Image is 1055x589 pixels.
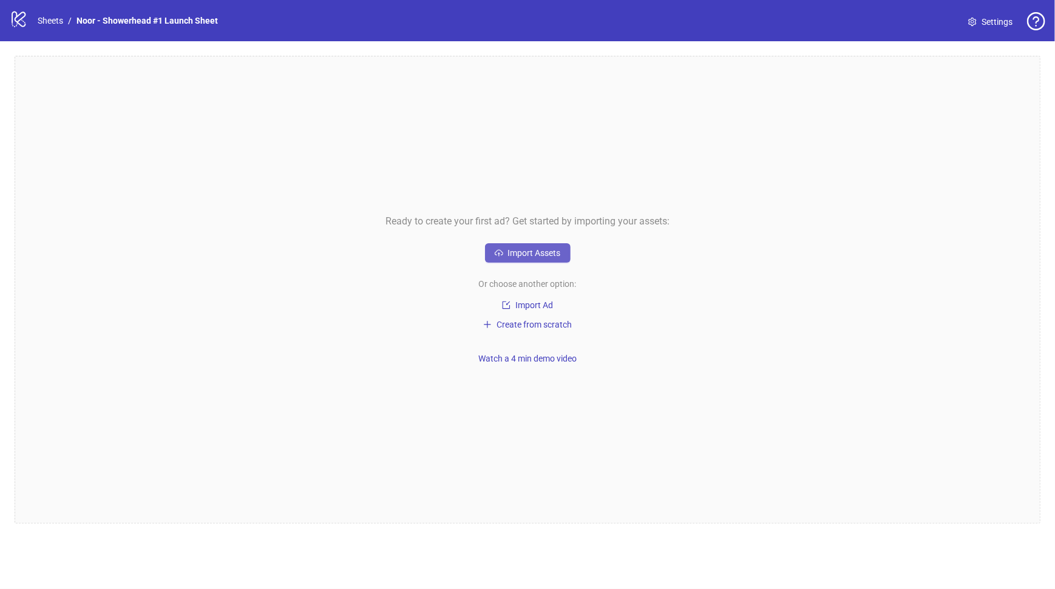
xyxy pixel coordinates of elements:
a: Noor - Showerhead #1 Launch Sheet [74,14,220,27]
span: Or choose another option: [479,277,577,291]
span: Ready to create your first ad? Get started by importing your assets: [385,214,670,229]
span: setting [968,18,977,26]
span: Import Assets [508,248,561,258]
span: import [502,301,511,309]
span: Watch a 4 min demo video [478,354,577,363]
span: Settings [982,15,1013,29]
span: Import Ad [515,300,553,310]
button: Import Ad [485,298,570,312]
button: Watch a 4 min demo video [473,351,582,366]
a: Settings [958,12,1022,32]
span: question-circle [1027,12,1045,30]
span: cloud-upload [495,249,503,257]
li: / [68,14,72,27]
button: Import Assets [485,243,571,263]
button: Create from scratch [478,317,577,332]
span: plus [483,320,492,329]
span: Create from scratch [497,320,572,329]
a: Sheets [35,14,66,27]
